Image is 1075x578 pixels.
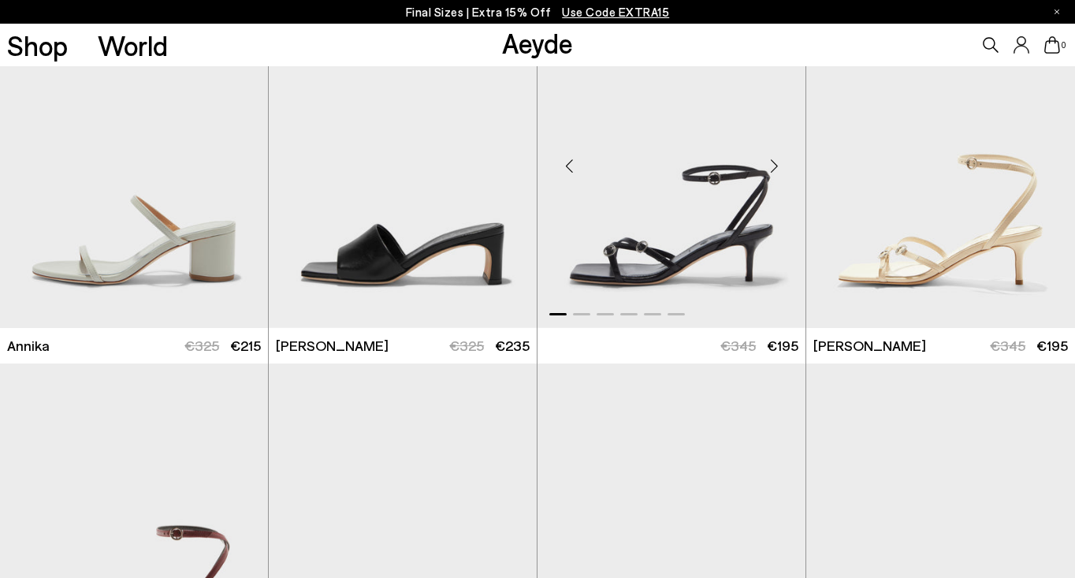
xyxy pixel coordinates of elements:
[537,328,805,364] a: €345 €195
[7,32,68,59] a: Shop
[720,337,756,354] span: €345
[813,336,926,356] span: [PERSON_NAME]
[562,5,669,19] span: Navigate to /collections/ss25-final-sizes
[767,337,798,354] span: €195
[269,328,537,364] a: [PERSON_NAME] €325 €235
[406,2,670,22] p: Final Sizes | Extra 15% Off
[1060,41,1068,50] span: 0
[1036,337,1068,354] span: €195
[184,337,219,354] span: €325
[1044,36,1060,54] a: 0
[276,336,389,356] span: [PERSON_NAME]
[449,337,484,354] span: €325
[230,337,261,354] span: €215
[545,142,593,189] div: Previous slide
[750,142,798,189] div: Next slide
[806,328,1075,364] a: [PERSON_NAME] €345 €195
[7,336,50,356] span: Annika
[502,26,573,59] a: Aeyde
[495,337,530,354] span: €235
[98,32,168,59] a: World
[990,337,1025,354] span: €345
